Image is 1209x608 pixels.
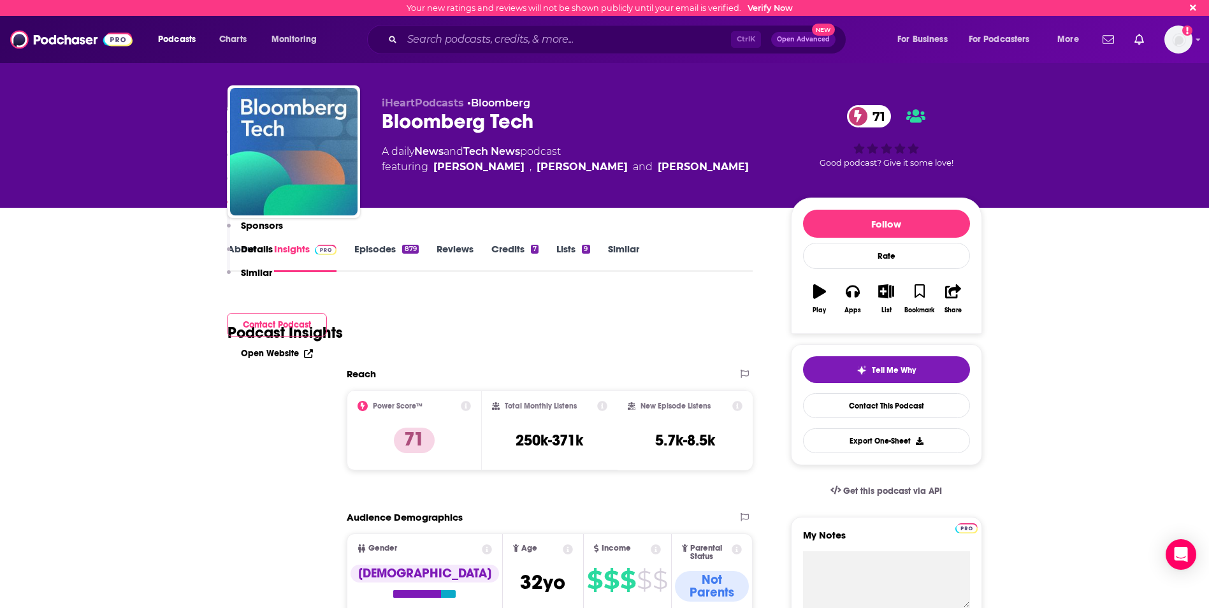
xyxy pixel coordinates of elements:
[620,570,635,590] span: $
[379,25,858,54] div: Search podcasts, credits, & more...
[227,243,273,266] button: Details
[1097,29,1119,50] a: Show notifications dropdown
[1166,539,1196,570] div: Open Intercom Messenger
[505,402,577,410] h2: Total Monthly Listens
[537,159,628,175] div: [PERSON_NAME]
[820,158,953,168] span: Good podcast? Give it some love!
[347,511,463,523] h2: Audience Demographics
[587,570,602,590] span: $
[437,243,474,272] a: Reviews
[491,243,539,272] a: Credits7
[771,32,836,47] button: Open AdvancedNew
[655,431,715,450] h3: 5.7k-8.5k
[1129,29,1149,50] a: Show notifications dropdown
[373,402,423,410] h2: Power Score™
[531,245,539,254] div: 7
[556,243,590,272] a: Lists9
[844,307,861,314] div: Apps
[860,105,892,127] span: 71
[960,29,1048,50] button: open menu
[731,31,761,48] span: Ctrl K
[847,105,892,127] a: 71
[227,313,327,337] button: Contact Podcast
[347,368,376,380] h2: Reach
[969,31,1030,48] span: For Podcasters
[658,159,749,175] a: Tim Stenovec
[263,29,333,50] button: open menu
[803,210,970,238] button: Follow
[602,544,631,553] span: Income
[955,521,978,533] a: Pro website
[904,307,934,314] div: Bookmark
[407,3,793,13] div: Your new ratings and reviews will not be shown publicly until your email is verified.
[812,24,835,36] span: New
[653,570,667,590] span: $
[354,243,418,272] a: Episodes879
[955,523,978,533] img: Podchaser Pro
[227,266,272,290] button: Similar
[219,31,247,48] span: Charts
[230,88,358,215] img: Bloomberg Tech
[869,276,902,322] button: List
[881,307,892,314] div: List
[803,529,970,551] label: My Notes
[803,243,970,269] div: Rate
[211,29,254,50] a: Charts
[888,29,964,50] button: open menu
[402,245,418,254] div: 879
[241,243,273,255] p: Details
[1164,25,1192,54] span: Logged in as jbarbour
[433,159,525,175] a: Ed Ludlow
[463,145,520,157] a: Tech News
[945,307,962,314] div: Share
[791,97,982,176] div: 71Good podcast? Give it some love!
[414,145,444,157] a: News
[382,144,749,175] div: A daily podcast
[471,97,530,109] a: Bloomberg
[637,570,651,590] span: $
[633,159,653,175] span: and
[803,356,970,383] button: tell me why sparkleTell Me Why
[836,276,869,322] button: Apps
[394,428,435,453] p: 71
[604,570,619,590] span: $
[1164,25,1192,54] img: User Profile
[158,31,196,48] span: Podcasts
[903,276,936,322] button: Bookmark
[690,544,730,561] span: Parental Status
[872,365,916,375] span: Tell Me Why
[777,36,830,43] span: Open Advanced
[1164,25,1192,54] button: Show profile menu
[813,307,826,314] div: Play
[803,393,970,418] a: Contact This Podcast
[857,365,867,375] img: tell me why sparkle
[467,97,530,109] span: •
[402,29,731,50] input: Search podcasts, credits, & more...
[897,31,948,48] span: For Business
[241,266,272,279] p: Similar
[748,3,793,13] a: Verify Now
[608,243,639,272] a: Similar
[516,431,583,450] h3: 250k-371k
[368,544,397,553] span: Gender
[675,571,749,602] div: Not Parents
[803,276,836,322] button: Play
[1057,31,1079,48] span: More
[382,97,464,109] span: iHeartPodcasts
[520,570,565,595] span: 32 yo
[10,27,133,52] img: Podchaser - Follow, Share and Rate Podcasts
[641,402,711,410] h2: New Episode Listens
[382,159,749,175] span: featuring
[1048,29,1095,50] button: open menu
[530,159,532,175] span: ,
[843,486,942,496] span: Get this podcast via API
[1182,25,1192,36] svg: Email not verified
[936,276,969,322] button: Share
[803,428,970,453] button: Export One-Sheet
[241,348,313,359] a: Open Website
[444,145,463,157] span: and
[271,31,317,48] span: Monitoring
[149,29,212,50] button: open menu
